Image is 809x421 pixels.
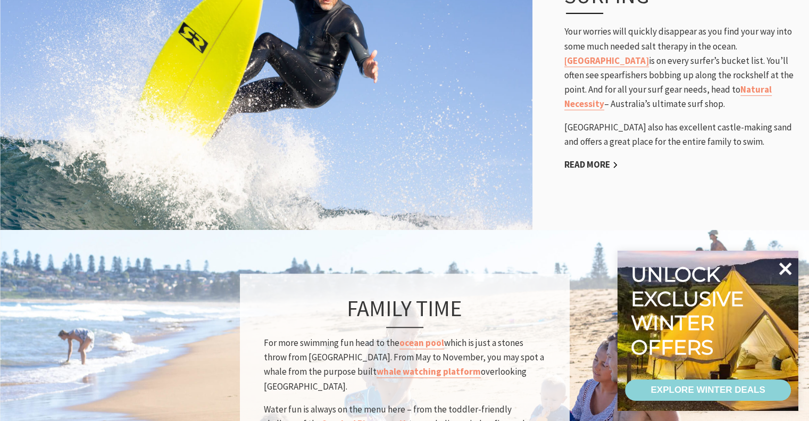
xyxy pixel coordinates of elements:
[377,366,481,378] a: whale watching platform
[631,262,748,359] div: Unlock exclusive winter offers
[264,295,546,328] h3: Family time
[564,24,798,111] p: Your worries will quickly disappear as you find your way into some much needed salt therapy in th...
[264,336,546,394] p: For more swimming fun head to the which is just a stones throw from [GEOGRAPHIC_DATA]. From May t...
[564,159,618,171] a: Read More
[564,120,798,149] p: [GEOGRAPHIC_DATA] also has excellent castle-making sand and offers a great place for the entire f...
[399,337,444,349] a: ocean pool
[650,379,765,401] div: EXPLORE WINTER DEALS
[625,379,791,401] a: EXPLORE WINTER DEALS
[564,55,649,67] a: [GEOGRAPHIC_DATA]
